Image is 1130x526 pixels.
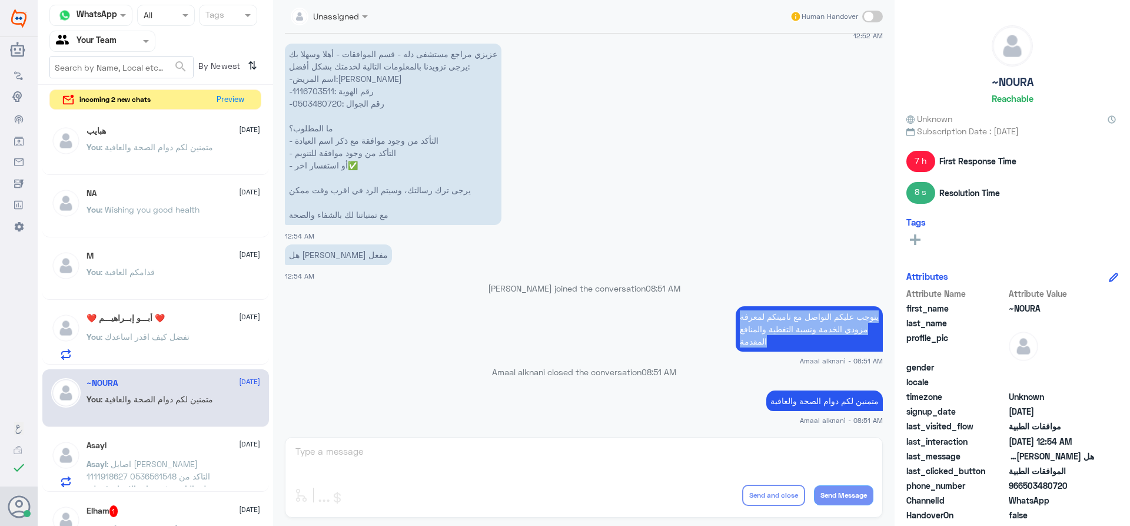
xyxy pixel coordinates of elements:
button: Send Message [814,485,873,505]
button: Send and close [742,485,805,506]
h6: Attributes [906,271,948,282]
span: 12:52 AM [853,31,883,41]
span: 2025-09-03T21:54:38.697Z [1009,435,1094,448]
span: Human Handover [802,11,858,22]
span: Unknown [906,113,952,125]
span: : تفضل كيف اقدر اساعدك [101,332,190,342]
span: : اصايل [PERSON_NAME] 1111918627 0536561548 التاكد من تغطيه التامين في عياده الاسنان قرطبه [87,459,217,494]
span: : قدامكم العافية [101,267,155,277]
span: : Wishing you good health [101,204,200,214]
span: null [1009,361,1094,373]
i: ⇅ [248,56,257,75]
span: locale [906,376,1006,388]
div: Tags [204,8,224,24]
img: defaultAdmin.png [51,251,81,280]
span: 12:54 AM [285,272,314,280]
button: search [174,57,188,77]
h6: Tags [906,217,926,227]
span: 2 [1009,494,1094,507]
span: موافقات الطبية [1009,420,1094,432]
span: 08:51 AM [646,283,680,293]
p: 4/9/2025, 8:51 AM [766,391,883,411]
span: 12:54 AM [285,232,314,240]
span: You [87,142,101,152]
span: Subscription Date : [DATE] [906,125,1118,137]
span: incoming 2 new chats [79,94,151,105]
span: last_visited_flow [906,420,1006,432]
h5: ~NOURA [992,75,1033,89]
span: 8 s [906,182,935,203]
img: yourTeam.svg [56,32,74,50]
span: ~NOURA [1009,302,1094,315]
span: : متمنين لكم دوام الصحة والعافية [101,394,213,404]
img: defaultAdmin.png [992,26,1032,66]
img: defaultAdmin.png [51,126,81,156]
i: check [12,461,26,475]
span: null [1009,376,1094,388]
h5: Asayl [87,441,107,451]
span: Asayl [87,459,107,469]
span: You [87,204,101,214]
img: defaultAdmin.png [51,188,81,218]
span: gender [906,361,1006,373]
h5: هبايب [87,126,106,136]
span: last_message [906,450,1006,462]
p: 4/9/2025, 12:54 AM [285,244,392,265]
span: false [1009,509,1094,521]
span: 2025-09-03T21:52:34.759Z [1009,405,1094,418]
span: first_name [906,302,1006,315]
h5: ~NOURA [87,378,118,388]
span: هل تامين بوبا مفعل [1009,450,1094,462]
img: defaultAdmin.png [51,313,81,343]
p: [PERSON_NAME] joined the conversation [285,282,883,295]
span: [DATE] [239,312,260,322]
h5: ❤️ أبـــو إبــراهيـــم ❤️ [87,313,165,323]
span: الموافقات الطبية [1009,465,1094,477]
img: Widebot Logo [11,9,26,28]
span: Attribute Value [1009,287,1094,300]
p: 4/9/2025, 12:54 AM [285,44,501,225]
span: [DATE] [239,187,260,197]
input: Search by Name, Local etc… [50,57,193,78]
span: By Newest [194,56,243,80]
h5: M [87,251,94,261]
h6: Reachable [992,93,1033,104]
span: profile_pic [906,332,1006,359]
span: timezone [906,391,1006,403]
span: [DATE] [239,439,260,449]
span: last_interaction [906,435,1006,448]
span: [DATE] [239,124,260,135]
span: First Response Time [939,155,1016,167]
span: 7 h [906,151,935,172]
span: Attribute Name [906,287,1006,300]
span: [DATE] [239,249,260,260]
span: Unknown [1009,391,1094,403]
img: defaultAdmin.png [51,441,81,470]
img: whatsapp.png [56,6,74,24]
span: Resolution Time [939,187,1000,199]
span: signup_date [906,405,1006,418]
button: Preview [211,90,249,110]
span: : متمنين لكم دوام الصحة والعافية [101,142,213,152]
p: 4/9/2025, 8:51 AM [736,306,883,352]
span: 1 [109,505,118,517]
img: defaultAdmin.png [1009,332,1038,361]
h5: Elham [87,505,118,517]
span: You [87,394,101,404]
p: Amaal alknani closed the conversation [285,366,883,378]
button: Avatar [8,495,30,518]
img: defaultAdmin.png [51,378,81,408]
span: [DATE] [239,504,260,515]
span: 08:51 AM [642,367,676,377]
span: search [174,59,188,74]
span: Amaal alknani - 08:51 AM [800,415,883,425]
span: 966503480720 [1009,479,1094,492]
span: You [87,332,101,342]
span: phone_number [906,479,1006,492]
span: ChannelId [906,494,1006,507]
span: last_name [906,317,1006,329]
span: HandoverOn [906,509,1006,521]
h5: NA [87,188,97,199]
span: last_clicked_button [906,465,1006,477]
span: [DATE] [239,376,260,387]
